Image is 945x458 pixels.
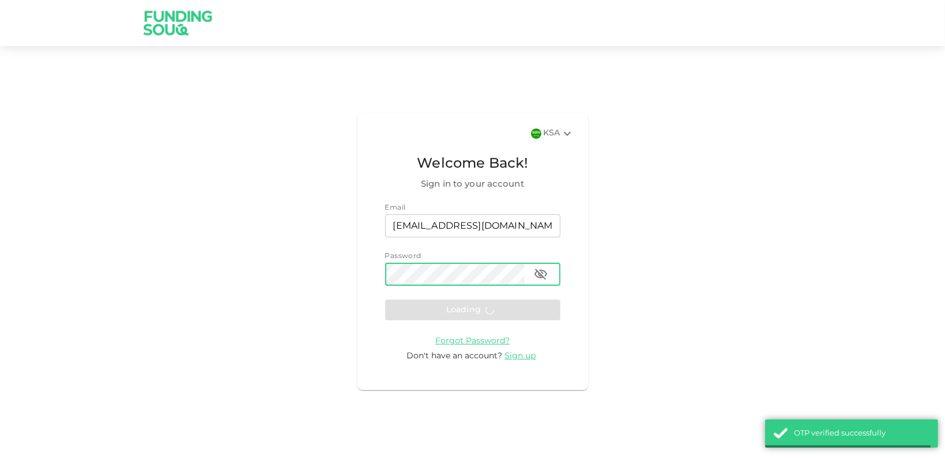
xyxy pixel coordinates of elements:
span: Email [385,205,406,211]
a: Forgot Password? [435,336,510,345]
span: Password [385,253,421,260]
span: Welcome Back! [385,153,560,175]
input: password [385,263,525,286]
div: KSA [544,127,574,141]
span: Sign in to your account [385,177,560,191]
input: email [385,214,560,237]
span: Sign up [505,352,536,360]
span: Don't have an account? [407,352,503,360]
div: OTP verified successfully [794,428,929,440]
img: flag-sa.b9a346574cdc8950dd34b50780441f57.svg [531,128,541,139]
